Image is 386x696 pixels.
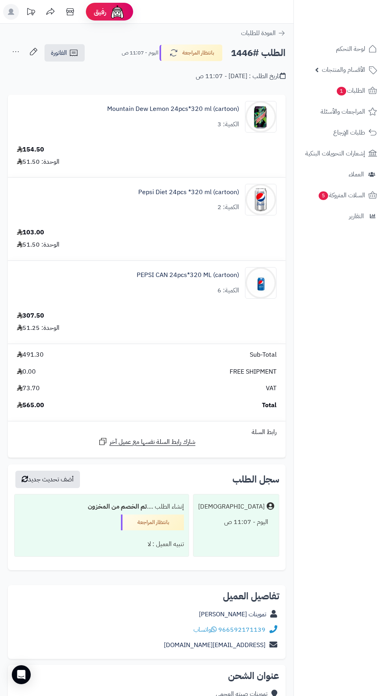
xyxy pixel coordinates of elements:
[230,367,277,376] span: FREE SHIPMENT
[232,475,279,484] h3: سجل الطلب
[245,184,276,215] img: 1747593334-qxF5OTEWerP7hB4NEyoyUFLqKCZryJZ6-90x90.jpg
[318,190,365,201] span: السلات المتروكة
[241,28,286,38] a: العودة للطلبات
[109,4,125,20] img: ai-face.png
[199,610,266,619] a: تموينات [PERSON_NAME]
[122,49,158,57] small: اليوم - 11:07 ص
[299,165,381,184] a: العملاء
[299,102,381,121] a: المراجعات والأسئلة
[17,228,44,237] div: 103.00
[218,625,265,634] a: 966592171139
[17,384,40,393] span: 73.70
[241,28,276,38] span: العودة للطلبات
[17,401,44,410] span: 565.00
[98,437,195,447] a: شارك رابط السلة نفسها مع عميل آخر
[349,211,364,222] span: التقارير
[299,207,381,226] a: التقارير
[336,85,365,96] span: الطلبات
[217,286,239,295] div: الكمية: 6
[322,64,365,75] span: الأقسام والمنتجات
[14,591,279,601] h2: تفاصيل العميل
[17,350,44,359] span: 491.30
[17,145,44,154] div: 154.50
[15,471,80,488] button: أضف تحديث جديد
[164,640,265,650] a: [EMAIL_ADDRESS][DOMAIN_NAME]
[138,188,239,197] a: Pepsi Diet 24pcs *320 ml (cartoon)
[12,665,31,684] div: Open Intercom Messenger
[231,45,286,61] h2: الطلب #1446
[193,625,217,634] a: واتساب
[14,671,279,681] h2: عنوان الشحن
[299,144,381,163] a: إشعارات التحويلات البنكية
[19,499,184,515] div: إنشاء الطلب ....
[321,106,365,117] span: المراجعات والأسئلة
[88,502,147,511] b: تم الخصم من المخزون
[336,86,347,96] span: 1
[217,120,239,129] div: الكمية: 3
[299,81,381,100] a: الطلبات1
[17,311,44,320] div: 307.50
[17,157,59,167] div: الوحدة: 51.50
[94,7,106,17] span: رفيق
[332,13,379,30] img: logo-2.png
[17,324,59,333] div: الوحدة: 51.25
[198,502,265,511] div: [DEMOGRAPHIC_DATA]
[11,428,282,437] div: رابط السلة
[21,4,41,22] a: تحديثات المنصة
[17,240,59,249] div: الوحدة: 51.50
[299,186,381,205] a: السلات المتروكة5
[333,127,365,138] span: طلبات الإرجاع
[160,45,223,61] button: بانتظار المراجعة
[198,515,274,530] div: اليوم - 11:07 ص
[107,105,239,114] a: Mountain Dew Lemon 24pcs*320 ml (cartoon)
[318,191,328,200] span: 5
[109,438,195,447] span: شارك رابط السلة نفسها مع عميل آخر
[299,39,381,58] a: لوحة التحكم
[266,384,277,393] span: VAT
[349,169,364,180] span: العملاء
[17,367,36,376] span: 0.00
[45,44,85,62] a: الفاتورة
[245,267,276,299] img: 1747594214-F4N7I6ut4KxqCwKXuHIyEbecxLiH4Cwr-90x90.jpg
[250,350,277,359] span: Sub-Total
[121,515,184,530] div: بانتظار المراجعة
[196,72,286,81] div: تاريخ الطلب : [DATE] - 11:07 ص
[137,271,239,280] a: PEPSI CAN 24pcs*320 ML (cartoon)
[19,537,184,552] div: تنبيه العميل : لا
[305,148,365,159] span: إشعارات التحويلات البنكية
[51,48,67,58] span: الفاتورة
[217,203,239,212] div: الكمية: 2
[336,43,365,54] span: لوحة التحكم
[262,401,277,410] span: Total
[245,101,276,133] img: 1747589162-6e7ff969-24c4-4b5f-83cf-0a0709aa-90x90.jpg
[299,123,381,142] a: طلبات الإرجاع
